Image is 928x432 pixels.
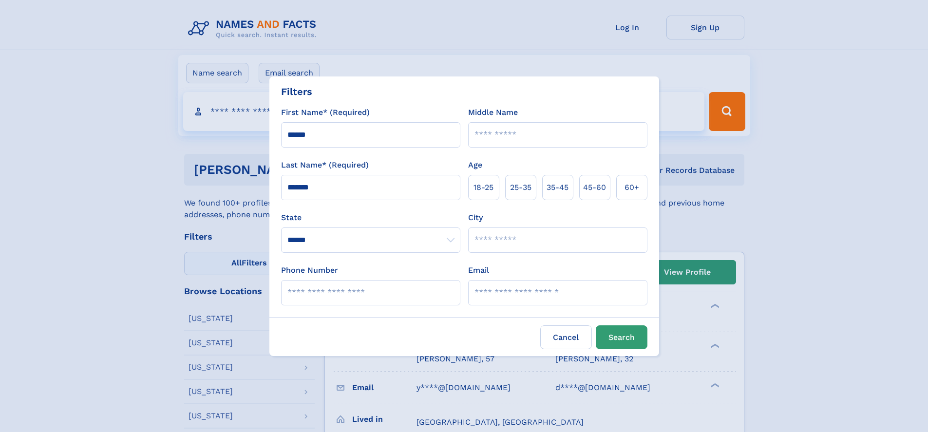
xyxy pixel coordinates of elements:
[547,182,568,193] span: 35‑45
[468,212,483,224] label: City
[281,84,312,99] div: Filters
[510,182,531,193] span: 25‑35
[468,264,489,276] label: Email
[583,182,606,193] span: 45‑60
[281,264,338,276] label: Phone Number
[540,325,592,349] label: Cancel
[468,159,482,171] label: Age
[625,182,639,193] span: 60+
[473,182,493,193] span: 18‑25
[281,107,370,118] label: First Name* (Required)
[281,212,460,224] label: State
[281,159,369,171] label: Last Name* (Required)
[468,107,518,118] label: Middle Name
[596,325,647,349] button: Search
